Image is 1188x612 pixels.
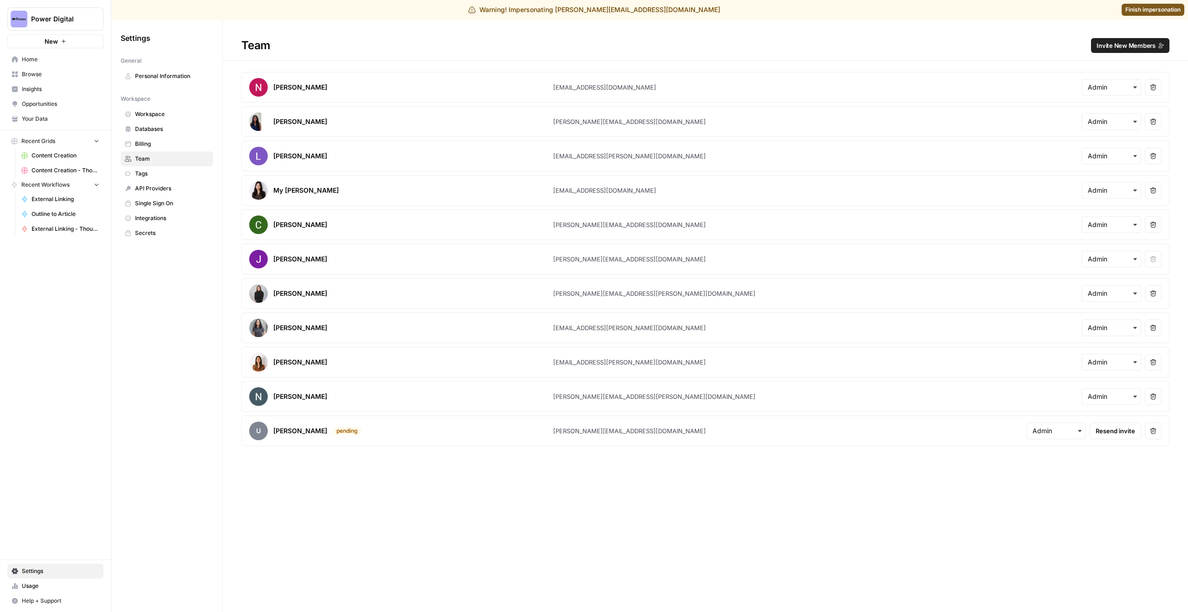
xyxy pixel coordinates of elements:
span: Outline to Article [32,210,99,218]
input: Admin [1088,392,1135,401]
div: [PERSON_NAME][EMAIL_ADDRESS][PERSON_NAME][DOMAIN_NAME] [553,392,755,401]
a: Single Sign On [121,196,213,211]
img: avatar [249,353,268,371]
a: Settings [7,564,103,579]
button: Resend invite [1090,423,1141,439]
span: Personal Information [135,72,209,80]
span: Databases [135,125,209,133]
a: External Linking [17,192,103,207]
span: Settings [121,33,150,44]
span: Power Digital [31,14,87,24]
div: [EMAIL_ADDRESS][PERSON_NAME][DOMAIN_NAME] [553,358,706,367]
input: Admin [1088,186,1135,195]
img: avatar [249,387,268,406]
div: [PERSON_NAME] [273,83,327,92]
a: Personal Information [121,69,213,84]
span: Team [135,155,209,163]
span: Your Data [22,115,99,123]
a: Content Creation [17,148,103,163]
a: Content Creation - Thought Leadership [17,163,103,178]
a: Usage [7,579,103,593]
input: Admin [1088,323,1135,332]
span: Settings [22,567,99,575]
input: Admin [1088,254,1135,264]
span: Insights [22,85,99,93]
span: Usage [22,582,99,590]
div: pending [333,427,362,435]
button: Workspace: Power Digital [7,7,103,31]
div: [EMAIL_ADDRESS][PERSON_NAME][DOMAIN_NAME] [553,151,706,161]
input: Admin [1088,83,1135,92]
button: Help + Support [7,593,103,608]
a: API Providers [121,181,213,196]
input: Admin [1088,151,1135,161]
a: Secrets [121,226,213,241]
span: General [121,57,142,65]
a: Billing [121,137,213,151]
button: Recent Workflows [7,178,103,192]
a: Opportunities [7,97,103,111]
span: Integrations [135,214,209,222]
span: API Providers [135,184,209,193]
input: Admin [1088,358,1135,367]
a: Insights [7,82,103,97]
input: Admin [1088,220,1135,229]
span: u [249,422,268,440]
div: [PERSON_NAME] [273,289,327,298]
div: [PERSON_NAME] [273,358,327,367]
img: Power Digital Logo [11,11,27,27]
div: My [PERSON_NAME] [273,186,339,195]
div: [PERSON_NAME][EMAIL_ADDRESS][DOMAIN_NAME] [553,117,706,126]
div: [PERSON_NAME] [273,151,327,161]
span: New [45,37,58,46]
button: New [7,34,103,48]
div: [PERSON_NAME] [273,254,327,264]
span: Workspace [135,110,209,118]
div: [PERSON_NAME] [273,392,327,401]
img: avatar [249,181,268,200]
span: External Linking [32,195,99,203]
input: Admin [1033,426,1080,436]
span: Help + Support [22,597,99,605]
a: Finish impersonation [1122,4,1184,16]
span: Recent Grids [21,137,55,145]
img: avatar [249,112,261,131]
img: avatar [249,215,268,234]
img: avatar [249,250,268,268]
div: [PERSON_NAME] [273,117,327,126]
div: [PERSON_NAME][EMAIL_ADDRESS][DOMAIN_NAME] [553,426,706,436]
img: avatar [249,147,268,165]
div: [PERSON_NAME] [273,220,327,229]
a: Databases [121,122,213,137]
a: Your Data [7,111,103,126]
div: [PERSON_NAME][EMAIL_ADDRESS][DOMAIN_NAME] [553,254,706,264]
a: Integrations [121,211,213,226]
span: Recent Workflows [21,181,70,189]
span: External Linking - Thought Leadership [32,225,99,233]
div: [PERSON_NAME][EMAIL_ADDRESS][DOMAIN_NAME] [553,220,706,229]
div: [EMAIL_ADDRESS][PERSON_NAME][DOMAIN_NAME] [553,323,706,332]
a: Team [121,151,213,166]
input: Admin [1088,117,1135,126]
div: [EMAIL_ADDRESS][DOMAIN_NAME] [553,83,656,92]
span: Content Creation - Thought Leadership [32,166,99,175]
img: avatar [249,319,268,337]
a: External Linking - Thought Leadership [17,221,103,236]
div: Warning! Impersonating [PERSON_NAME][EMAIL_ADDRESS][DOMAIN_NAME] [468,5,720,14]
div: [PERSON_NAME][EMAIL_ADDRESS][PERSON_NAME][DOMAIN_NAME] [553,289,755,298]
div: [PERSON_NAME] [273,323,327,332]
span: Home [22,55,99,64]
span: Invite New Members [1097,41,1156,50]
input: Admin [1088,289,1135,298]
a: Workspace [121,107,213,122]
span: Billing [135,140,209,148]
span: Tags [135,169,209,178]
span: Finish impersonation [1125,6,1181,14]
div: [EMAIL_ADDRESS][DOMAIN_NAME] [553,186,656,195]
img: avatar [249,284,268,303]
span: Opportunities [22,100,99,108]
span: Workspace [121,95,150,103]
img: avatar [249,78,268,97]
span: Secrets [135,229,209,237]
span: Single Sign On [135,199,209,208]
